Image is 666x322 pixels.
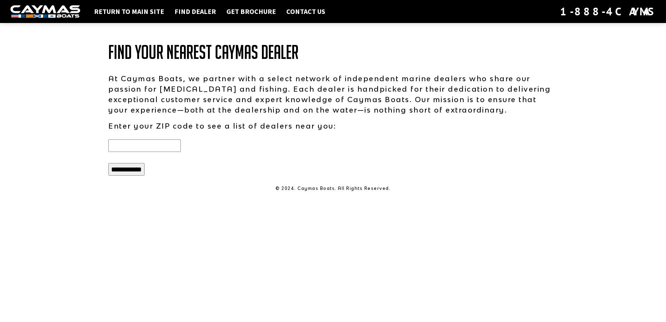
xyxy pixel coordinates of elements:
img: white-logo-c9c8dbefe5ff5ceceb0f0178aa75bf4bb51f6bca0971e226c86eb53dfe498488.png [10,5,80,18]
h1: Find Your Nearest Caymas Dealer [108,42,558,63]
a: Get Brochure [223,7,279,16]
p: © 2024. Caymas Boats. All Rights Reserved. [108,185,558,192]
a: Return to main site [91,7,168,16]
p: Enter your ZIP code to see a list of dealers near you: [108,121,558,131]
a: Contact Us [283,7,329,16]
p: At Caymas Boats, we partner with a select network of independent marine dealers who share our pas... [108,73,558,115]
div: 1-888-4CAYMAS [560,4,656,19]
a: Find Dealer [171,7,219,16]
